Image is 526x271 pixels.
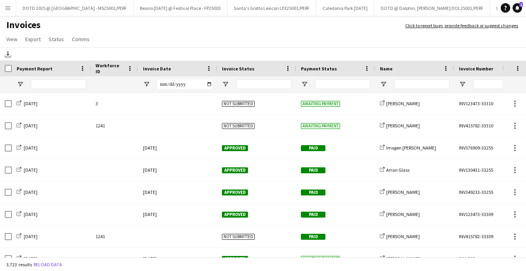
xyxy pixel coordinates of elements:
a: Export [22,34,44,44]
input: Invoice Status Filter Input [236,80,291,89]
input: Payment Report Filter Input [31,80,86,89]
span: [PERSON_NAME] [386,123,420,129]
span: [DATE] [24,233,38,239]
span: Awaiting payment [301,256,340,262]
a: View [3,34,21,44]
button: Reload data [32,260,64,269]
span: Paid [301,167,325,173]
span: Payment Report [17,66,53,72]
span: [DATE] [24,167,38,173]
span: Paid [301,212,325,218]
a: Status [45,34,67,44]
div: [DATE] [138,248,217,269]
div: [DATE] [138,181,217,203]
a: [DATE] [17,145,38,151]
a: Click to report bugs, provide feedback or suggest changes [405,22,518,29]
a: 1 [513,3,522,13]
span: [DATE] [24,123,38,129]
span: Not submitted [222,101,255,107]
span: Invoice Date [143,66,171,72]
div: [DATE] [138,159,217,181]
a: [DATE] [17,167,38,173]
span: Arran Glass [386,167,410,173]
span: Not submitted [222,123,255,129]
span: Awaiting payment [301,123,340,129]
a: [DATE] [17,256,38,262]
span: Invoice Status [222,66,254,72]
button: Caledonia Park [DATE] [316,0,374,16]
button: Beano [DATE] @ Festival Place - FP25003 [133,0,227,16]
span: Payment Status [301,66,337,72]
button: Open Filter Menu [380,81,387,88]
div: 1241 [91,226,138,247]
span: [PERSON_NAME] [386,211,420,217]
span: [DATE] [24,145,38,151]
span: [PERSON_NAME] [386,100,420,106]
span: View [6,36,17,43]
span: Paid [301,190,325,195]
span: 1 [519,2,523,7]
div: 1241 [91,115,138,136]
span: Export [25,36,41,43]
span: Comms [72,36,90,43]
span: Not submitted [222,234,255,240]
span: [DATE] [24,211,38,217]
span: [PERSON_NAME] [386,233,420,239]
button: Open Filter Menu [17,81,24,88]
a: [DATE] [17,100,38,106]
span: [PERSON_NAME] [386,189,420,195]
span: Paid [301,145,325,151]
span: Approved [222,190,248,195]
a: [DATE] [17,123,38,129]
a: Comms [69,34,93,44]
a: [DATE] [17,211,38,217]
span: Status [49,36,64,43]
span: Paid [301,234,325,240]
span: [DATE] [24,256,38,262]
input: Name Filter Input [394,80,449,89]
div: 3 [91,93,138,114]
span: Invoice Number [459,66,493,72]
span: Awaiting payment [301,101,340,107]
button: Santa's Grotto Lexicon LEX25001/PERF [227,0,316,16]
input: Invoice Date Filter Input [157,80,212,89]
app-action-btn: Download [3,49,13,59]
button: Open Filter Menu [222,81,229,88]
span: Approved [222,212,248,218]
span: [DATE] [24,100,38,106]
span: Approved [222,256,248,262]
button: DOTD 2025 @ [GEOGRAPHIC_DATA] - MS25001/PERF [16,0,133,16]
span: Approved [222,145,248,151]
button: Open Filter Menu [459,81,466,88]
a: [DATE] [17,189,38,195]
div: [DATE] [138,137,217,159]
button: Open Filter Menu [301,81,308,88]
span: Approved [222,167,248,173]
a: [DATE] [17,233,38,239]
span: [PERSON_NAME] [386,256,420,262]
span: Name [380,66,393,72]
div: [DATE] [138,203,217,225]
button: DOTD @ Dolphin, [PERSON_NAME] DOL25001/PERF [374,0,490,16]
span: Imogen [PERSON_NAME] [386,145,436,151]
span: Workforce ID [96,63,124,74]
span: [DATE] [24,189,38,195]
button: Open Filter Menu [143,81,150,88]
